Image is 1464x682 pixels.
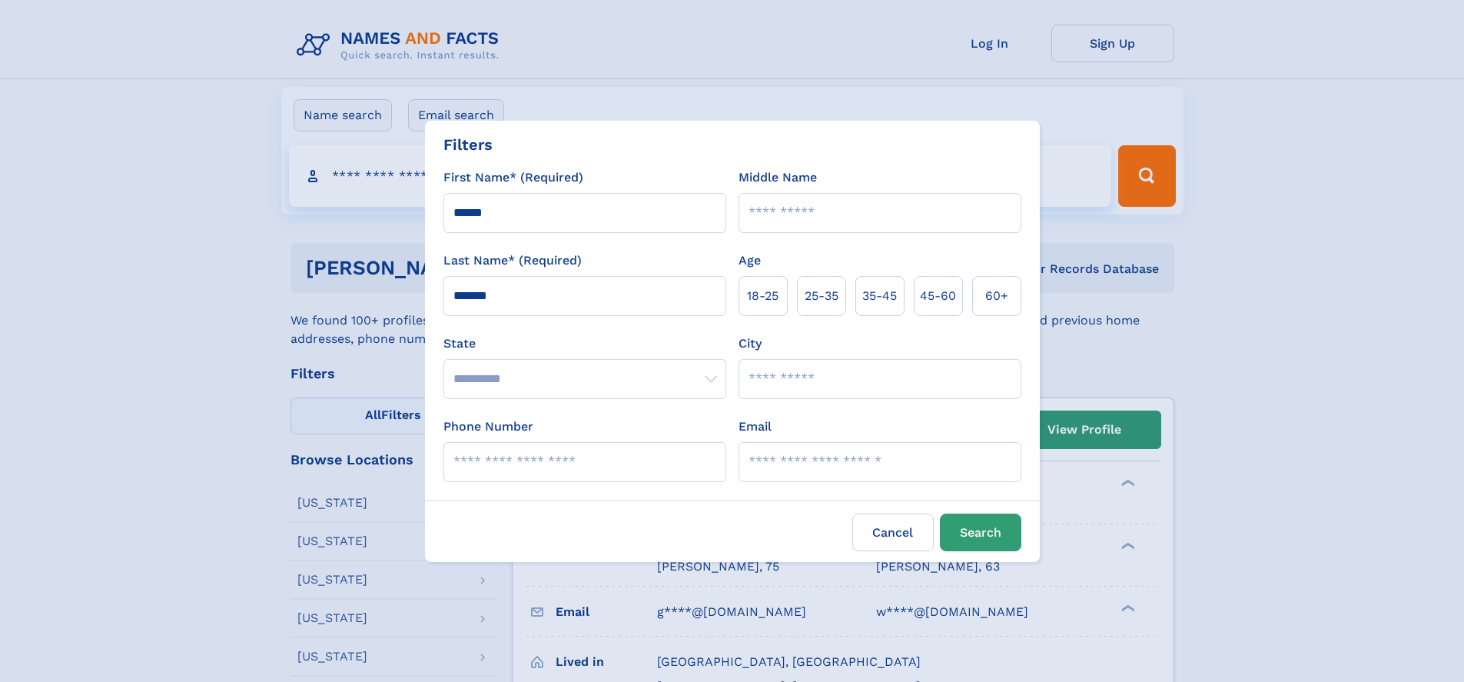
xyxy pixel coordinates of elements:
[739,334,762,353] label: City
[443,133,493,156] div: Filters
[443,168,583,187] label: First Name* (Required)
[739,251,761,270] label: Age
[805,287,838,305] span: 25‑35
[862,287,897,305] span: 35‑45
[852,514,934,551] label: Cancel
[443,334,726,353] label: State
[747,287,778,305] span: 18‑25
[940,514,1021,551] button: Search
[920,287,956,305] span: 45‑60
[443,418,533,436] label: Phone Number
[739,168,817,187] label: Middle Name
[739,418,772,436] label: Email
[443,251,582,270] label: Last Name* (Required)
[985,287,1008,305] span: 60+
